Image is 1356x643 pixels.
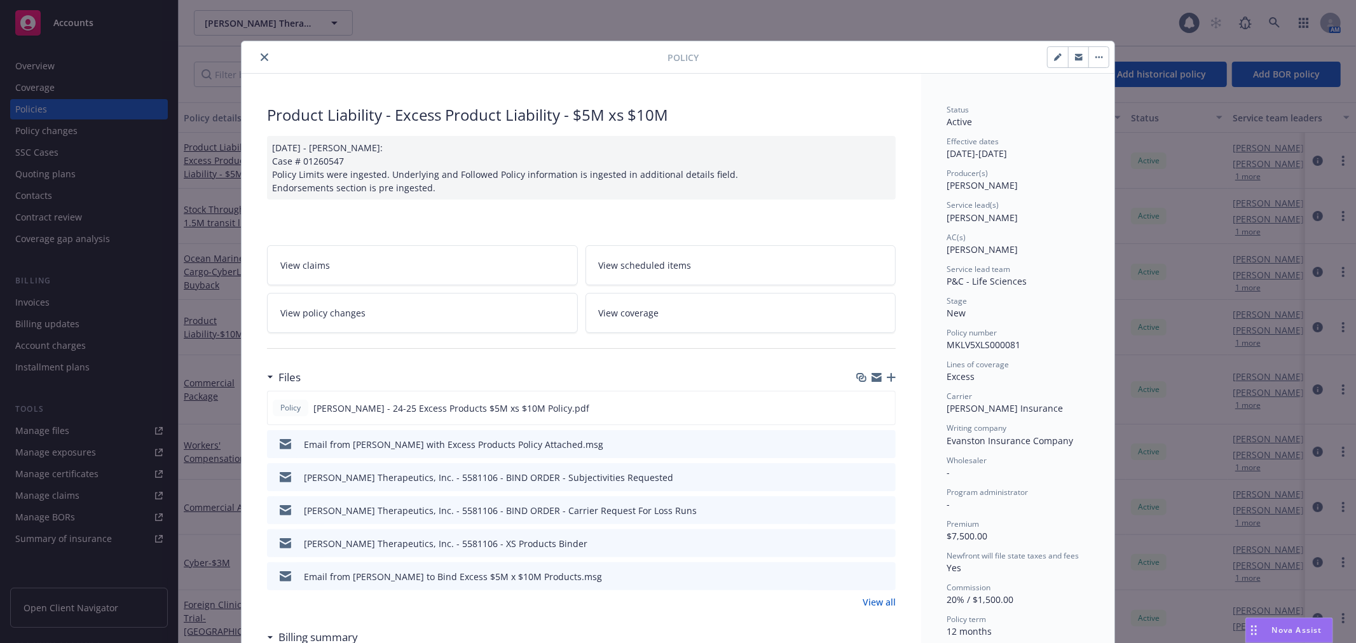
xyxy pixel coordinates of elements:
[304,537,587,550] div: [PERSON_NAME] Therapeutics, Inc. - 5581106 - XS Products Binder
[304,570,602,583] div: Email from [PERSON_NAME] to Bind Excess $5M x $10M Products.msg
[304,504,697,517] div: [PERSON_NAME] Therapeutics, Inc. - 5581106 - BIND ORDER - Carrier Request For Loss Runs
[947,200,999,210] span: Service lead(s)
[858,402,868,415] button: download file
[947,179,1018,191] span: [PERSON_NAME]
[947,498,950,510] span: -
[947,212,1018,224] span: [PERSON_NAME]
[947,582,990,593] span: Commission
[313,402,589,415] span: [PERSON_NAME] - 24-25 Excess Products $5M xs $10M Policy.pdf
[267,369,301,386] div: Files
[947,487,1028,497] span: Program administrator
[947,391,972,402] span: Carrier
[859,570,869,583] button: download file
[599,259,692,272] span: View scheduled items
[1272,625,1322,635] span: Nova Assist
[947,307,966,319] span: New
[879,438,891,451] button: preview file
[599,306,659,320] span: View coverage
[947,136,1089,160] div: [DATE] - [DATE]
[304,471,673,484] div: [PERSON_NAME] Therapeutics, Inc. - 5581106 - BIND ORDER - Subjectivities Requested
[947,530,987,542] span: $7,500.00
[586,245,896,285] a: View scheduled items
[863,595,896,609] a: View all
[879,402,890,415] button: preview file
[278,402,303,414] span: Policy
[947,402,1063,414] span: [PERSON_NAME] Insurance
[947,243,1018,255] span: [PERSON_NAME]
[947,466,950,478] span: -
[859,537,869,550] button: download file
[1245,618,1333,643] button: Nova Assist
[668,51,699,64] span: Policy
[947,339,1020,351] span: MKLV5XLS000081
[267,104,896,126] div: Product Liability - Excess Product Liability - $5M xs $10M
[859,504,869,517] button: download file
[267,136,896,200] div: [DATE] - [PERSON_NAME]: Case # 01260547 Policy Limits were ingested. Underlying and Followed Poli...
[947,327,997,338] span: Policy number
[879,504,891,517] button: preview file
[947,295,967,306] span: Stage
[859,438,869,451] button: download file
[947,625,992,637] span: 12 months
[947,116,972,128] span: Active
[278,369,301,386] h3: Files
[267,245,578,285] a: View claims
[280,306,366,320] span: View policy changes
[267,293,578,333] a: View policy changes
[586,293,896,333] a: View coverage
[947,518,979,529] span: Premium
[947,370,975,382] span: Excess
[947,168,988,179] span: Producer(s)
[947,423,1006,433] span: Writing company
[879,570,891,583] button: preview file
[879,471,891,484] button: preview file
[859,471,869,484] button: download file
[947,455,987,466] span: Wholesaler
[947,359,1009,370] span: Lines of coverage
[947,614,986,625] span: Policy term
[947,435,1073,447] span: Evanston Insurance Company
[257,50,272,65] button: close
[879,537,891,550] button: preview file
[947,136,999,147] span: Effective dates
[947,275,1027,287] span: P&C - Life Sciences
[304,438,603,451] div: Email from [PERSON_NAME] with Excess Products Policy Attached.msg
[947,232,966,243] span: AC(s)
[280,259,330,272] span: View claims
[947,562,961,574] span: Yes
[947,593,1013,606] span: 20% / $1,500.00
[947,264,1010,274] span: Service lead team
[947,550,1079,561] span: Newfront will file state taxes and fees
[1246,618,1262,642] div: Drag to move
[947,104,969,115] span: Status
